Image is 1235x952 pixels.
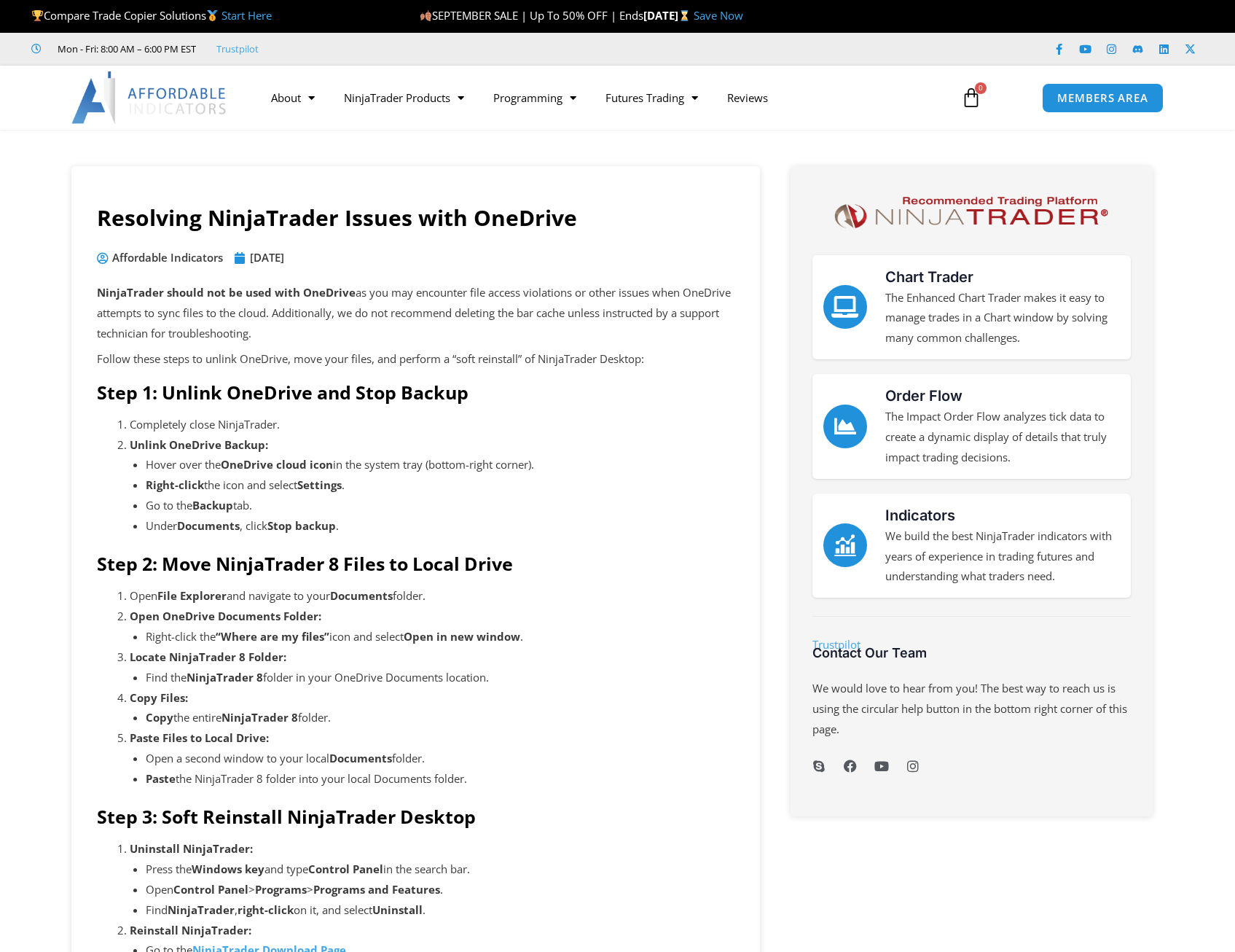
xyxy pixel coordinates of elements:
[885,387,962,405] a: Order Flow
[146,710,173,725] strong: Copy
[146,769,734,789] li: the NinjaTrader 8 folder into your local Documents folder.
[130,690,188,705] strong: Copy Files:
[330,588,393,603] strong: Documents
[479,81,591,114] a: Programming
[177,518,240,533] strong: Documents
[713,81,783,114] a: Reviews
[54,40,196,58] span: Mon - Fri: 8:00 AM – 6:00 PM EST
[146,900,734,921] li: Find , on it, and select .
[420,10,431,21] img: 🍂
[130,923,251,937] strong: Reinstall NinjaTrader:
[975,82,987,94] span: 0
[97,203,734,233] h1: Resolving NinjaTrader Issues with OneDrive
[146,859,734,880] li: Press the and type in the search bar.
[130,730,269,745] strong: Paste Files to Local Drive:
[109,248,223,268] span: Affordable Indicators
[146,496,734,516] li: Go to the tab.
[216,629,329,644] strong: “Where are my files”
[130,437,268,452] strong: Unlink OneDrive Backup:
[221,8,272,23] a: Start Here
[97,380,468,405] strong: Step 1: Unlink OneDrive and Stop Backup
[643,8,694,23] strong: [DATE]
[256,81,329,114] a: About
[192,862,264,876] strong: Windows key
[812,679,1131,740] p: We would love to hear from you! The best way to reach us is using the circular help button in the...
[404,629,520,644] strong: Open in new window
[812,644,1131,661] h3: Contact Our Team
[97,804,476,829] strong: Step 3: Soft Reinstall NinjaTrader Desktop
[130,415,734,435] li: Completely close NinjaTrader.
[31,8,272,23] span: Compare Trade Copier Solutions
[329,81,479,114] a: NinjaTrader Products
[885,288,1120,349] p: The Enhanced Chart Trader makes it easy to manage trades in a Chart window by solving many common...
[168,902,235,917] strong: NinjaTrader
[146,749,734,769] li: Open a second window to your local folder.
[146,771,176,786] strong: Paste
[823,285,867,329] a: Chart Trader
[828,192,1114,233] img: NinjaTrader Logo | Affordable Indicators – NinjaTrader
[694,8,743,23] a: Save Now
[250,250,284,265] time: [DATE]
[97,349,734,370] p: Follow these steps to unlink OneDrive, move your files, and perform a “soft reinstall” of NinjaTr...
[221,457,333,472] strong: OneDrive cloud icon
[192,498,233,512] strong: Backup
[187,670,263,684] strong: NinjaTrader 8
[146,475,734,496] li: the icon and select .
[146,455,734,475] li: Hover over the in the system tray (bottom-right corner).
[885,507,955,524] a: Indicators
[146,880,734,900] li: Open > > .
[207,10,218,21] img: 🥇
[32,10,43,21] img: 🏆
[216,42,259,55] a: Trustpilot
[420,8,643,23] span: SEPTEMBER SALE | Up To 50% OFF | Ends
[267,518,336,533] strong: Stop backup
[823,405,867,448] a: Order Flow
[130,609,321,623] strong: Open OneDrive Documents Folder:
[146,516,734,537] li: Under , click .
[297,477,342,492] strong: Settings
[372,902,423,917] strong: Uninstall
[97,285,356,300] strong: NinjaTrader should not be used with OneDrive
[885,526,1120,588] p: We build the best NinjaTrader indicators with years of experience in trading futures and understa...
[146,627,734,647] li: Right-click the icon and select .
[679,10,690,21] img: ⌛
[939,77,1003,119] a: 0
[885,407,1120,468] p: The Impact Order Flow analyzes tick data to create a dynamic display of details that truly impact...
[1057,93,1148,104] span: MEMBERS AREA
[157,588,227,603] strong: File Explorer
[71,71,228,124] img: LogoAI | Affordable Indicators – NinjaTrader
[97,551,513,576] strong: Step 2: Move NinjaTrader 8 Files to Local Drive
[173,882,248,897] strong: Control Panel
[308,862,383,876] strong: Control Panel
[130,649,286,664] strong: Locate NinjaTrader 8 Folder:
[255,882,307,897] strong: Programs
[146,477,204,492] strong: Right-click
[823,523,867,567] a: Indicators
[146,708,734,728] li: the entire folder.
[329,751,392,765] strong: Documents
[97,283,734,344] p: as you may encounter file access violations or other issues when OneDrive attempts to sync files ...
[130,841,253,856] strong: Uninstall NinjaTrader:
[238,902,294,917] strong: right-click
[812,637,860,652] a: Trustpilot
[313,882,440,897] strong: Programs and Features
[256,81,944,114] nav: Menu
[130,586,734,606] li: Open and navigate to your folder.
[591,81,713,114] a: Futures Trading
[146,668,734,688] li: Find the folder in your OneDrive Documents location.
[221,710,298,725] strong: NinjaTrader 8
[885,268,973,286] a: Chart Trader
[1042,83,1164,113] a: MEMBERS AREA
